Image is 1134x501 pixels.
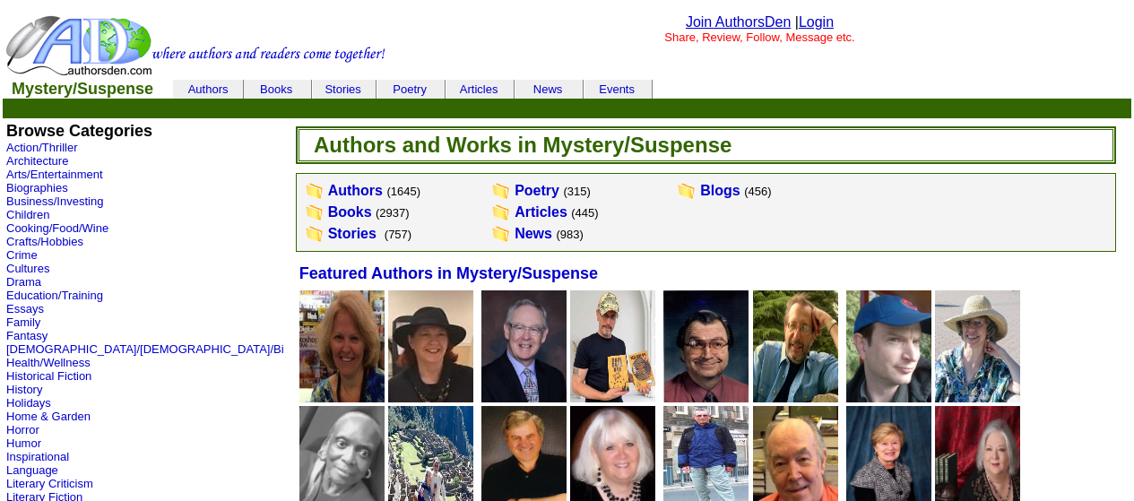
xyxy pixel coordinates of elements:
a: History [6,383,42,396]
img: 4429.jpg [935,290,1020,402]
a: Home & Garden [6,410,91,423]
img: cleardot.gif [312,89,313,90]
a: Authors [188,82,229,96]
img: cleardot.gif [243,89,244,90]
a: Holidays [6,396,51,410]
img: cleardot.gif [175,89,176,90]
font: (757) [385,228,411,241]
img: cleardot.gif [377,89,377,90]
img: cleardot.gif [376,89,377,90]
img: cleardot.gif [584,89,584,90]
a: Stories [328,226,377,241]
a: Biographies [6,181,68,194]
a: Authors [328,183,383,198]
a: [DEMOGRAPHIC_DATA]/[DEMOGRAPHIC_DATA]/Bi [6,342,284,356]
a: Cultures [6,262,49,275]
a: William Potter [846,390,931,405]
img: cleardot.gif [515,89,515,90]
img: cleardot.gif [445,89,446,90]
img: 126192.jpg [481,290,567,402]
font: (445) [571,206,598,220]
img: 68931.jpg [846,290,931,402]
img: cleardot.gif [446,89,446,90]
b: Mystery/Suspense [12,80,153,98]
a: Architecture [6,154,68,168]
img: header_logo2.gif [5,14,385,77]
a: Riley Blake [299,390,385,405]
a: Inspirational [6,450,69,463]
img: cleardot.gif [173,89,174,90]
font: Share, Review, Follow, Message etc. [664,30,854,44]
a: Children [6,208,49,221]
a: Crafts/Hobbies [6,235,83,248]
font: (2937) [376,206,410,220]
font: | [795,14,834,30]
img: WorksFolder.gif [305,203,325,221]
font: (315) [563,185,590,198]
b: Authors and Works in Mystery/Suspense [314,133,731,157]
a: Stories [325,82,360,96]
a: Terry Vinson [570,390,655,405]
img: cleardot.gif [652,89,653,90]
a: Featured Authors in Mystery/Suspense [299,266,598,281]
a: News [515,226,552,241]
a: Books [328,204,372,220]
img: 75325.jpg [663,290,749,402]
a: Education/Training [6,289,103,302]
a: Arts/Entertainment [6,168,103,181]
a: Events [599,82,635,96]
img: WorksFolder.gif [305,225,325,243]
a: Essays [6,302,44,315]
a: Articles [460,82,498,96]
img: WorksFolder.gif [491,203,511,221]
a: Poetry [393,82,427,96]
font: Featured Authors in Mystery/Suspense [299,264,598,282]
a: Drama [6,275,41,289]
a: Health/Wellness [6,356,91,369]
a: Language [6,463,58,477]
font: (983) [556,228,583,241]
a: Poetry [515,183,559,198]
img: 86714.jpg [388,290,473,402]
img: WorksFolder.gif [491,182,511,200]
img: cleardot.gif [583,89,584,90]
a: Flo Fitzpatrick [388,390,473,405]
img: WorksFolder.gif [491,225,511,243]
a: Login [799,14,834,30]
a: Blogs [700,183,740,198]
img: cleardot.gif [311,89,312,90]
font: (456) [744,185,771,198]
a: Horror [6,423,39,436]
a: News [533,82,563,96]
a: Humor [6,436,41,450]
a: John DeDakis [753,390,838,405]
b: Browse Categories [6,122,152,140]
font: (1645) [386,185,420,198]
a: Literary Criticism [6,477,93,490]
a: Historical Fiction [6,369,91,383]
img: cleardot.gif [514,89,515,90]
a: Fantasy [6,329,48,342]
a: Join AuthorsDen [686,14,791,30]
a: Business/Investing [6,194,103,208]
a: Patricia Hilliard [935,390,1020,405]
img: WorksFolder.gif [305,182,325,200]
a: Family [6,315,40,329]
a: Action/Thriller [6,141,77,154]
a: Crime [6,248,38,262]
a: Books [260,82,292,96]
a: David Schwinghammer [663,390,749,405]
a: Cooking/Food/Wine [6,221,108,235]
img: 38787.jpg [753,290,838,402]
img: cleardot.gif [174,89,175,90]
a: J.S. Bradford [481,390,567,405]
a: Articles [515,204,567,220]
img: WorksFolder.gif [677,182,697,200]
img: 7387.jpg [570,290,655,402]
img: 187385.jpg [299,290,385,402]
